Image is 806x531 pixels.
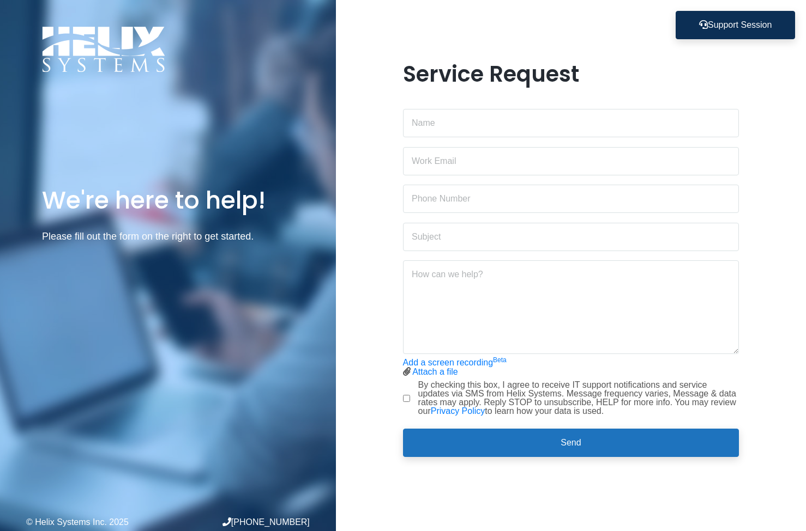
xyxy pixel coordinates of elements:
input: Work Email [403,147,739,175]
h1: Service Request [403,61,739,87]
p: Please fill out the form on the right to get started. [42,229,294,245]
a: Attach a file [412,367,458,376]
a: Privacy Policy [431,406,485,416]
h1: We're here to help! [42,185,294,216]
button: Send [403,429,739,457]
div: © Helix Systems Inc. 2025 [26,518,168,527]
input: Subject [403,223,739,251]
img: Logo [42,26,165,72]
sup: Beta [493,356,507,364]
input: Name [403,109,739,137]
button: Support Session [676,11,795,39]
label: By checking this box, I agree to receive IT support notifications and service updates via SMS fro... [418,381,739,416]
a: Add a screen recordingBeta [403,358,507,367]
input: Phone Number [403,185,739,213]
div: [PHONE_NUMBER] [168,517,310,527]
